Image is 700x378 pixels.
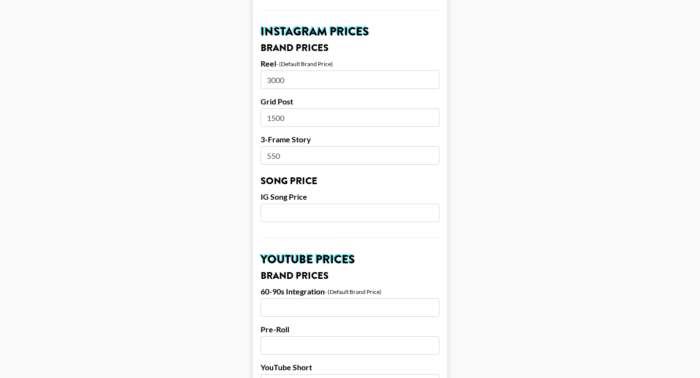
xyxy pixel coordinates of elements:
[261,135,439,144] label: 3-Frame Story
[261,97,439,106] label: Grid Post
[261,287,325,296] label: 60-90s Integration
[261,176,439,186] h3: Song Price
[261,362,439,372] label: YouTube Short
[261,43,439,53] h3: Brand Prices
[261,26,439,37] h2: Instagram Prices
[261,192,439,202] label: IG Song Price
[261,271,439,281] h3: Brand Prices
[276,60,333,68] div: - (Default Brand Price)
[261,325,439,334] label: Pre-Roll
[325,288,382,295] div: - (Default Brand Price)
[261,254,439,265] h2: YouTube Prices
[261,59,276,69] label: Reel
